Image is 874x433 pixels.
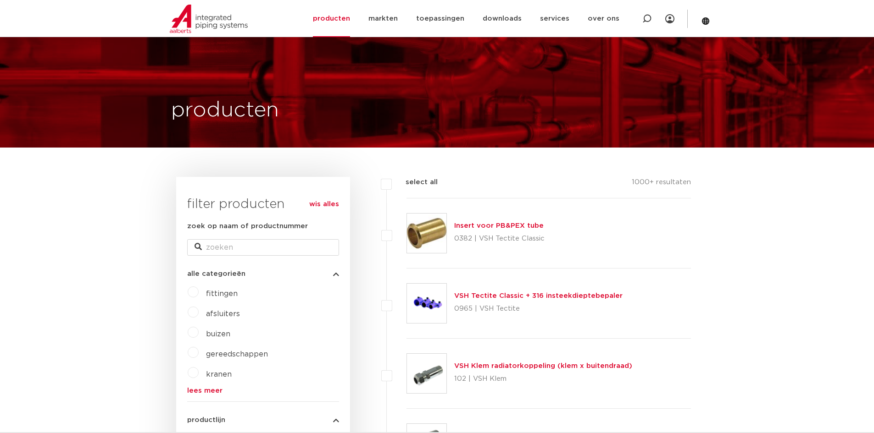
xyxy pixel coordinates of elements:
[632,177,691,191] p: 1000+ resultaten
[392,177,438,188] label: select all
[187,270,339,277] button: alle categorieën
[187,417,225,423] span: productlijn
[454,301,623,316] p: 0965 | VSH Tectite
[206,351,268,358] a: gereedschappen
[454,231,545,246] p: 0382 | VSH Tectite Classic
[206,330,230,338] a: buizen
[171,96,279,125] h1: producten
[407,284,446,323] img: Thumbnail for VSH Tectite Classic + 316 insteekdieptebepaler
[454,362,632,369] a: VSH Klem radiatorkoppeling (klem x buitendraad)
[309,199,339,210] a: wis alles
[407,214,446,253] img: Thumbnail for Insert voor PB&PEX tube
[206,290,238,297] a: fittingen
[187,239,339,256] input: zoeken
[206,371,232,378] a: kranen
[454,222,544,229] a: Insert voor PB&PEX tube
[454,372,632,386] p: 102 | VSH Klem
[187,221,308,232] label: zoek op naam of productnummer
[454,292,623,299] a: VSH Tectite Classic + 316 insteekdieptebepaler
[187,270,245,277] span: alle categorieën
[187,417,339,423] button: productlijn
[206,310,240,318] a: afsluiters
[187,387,339,394] a: lees meer
[187,195,339,214] h3: filter producten
[407,354,446,393] img: Thumbnail for VSH Klem radiatorkoppeling (klem x buitendraad)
